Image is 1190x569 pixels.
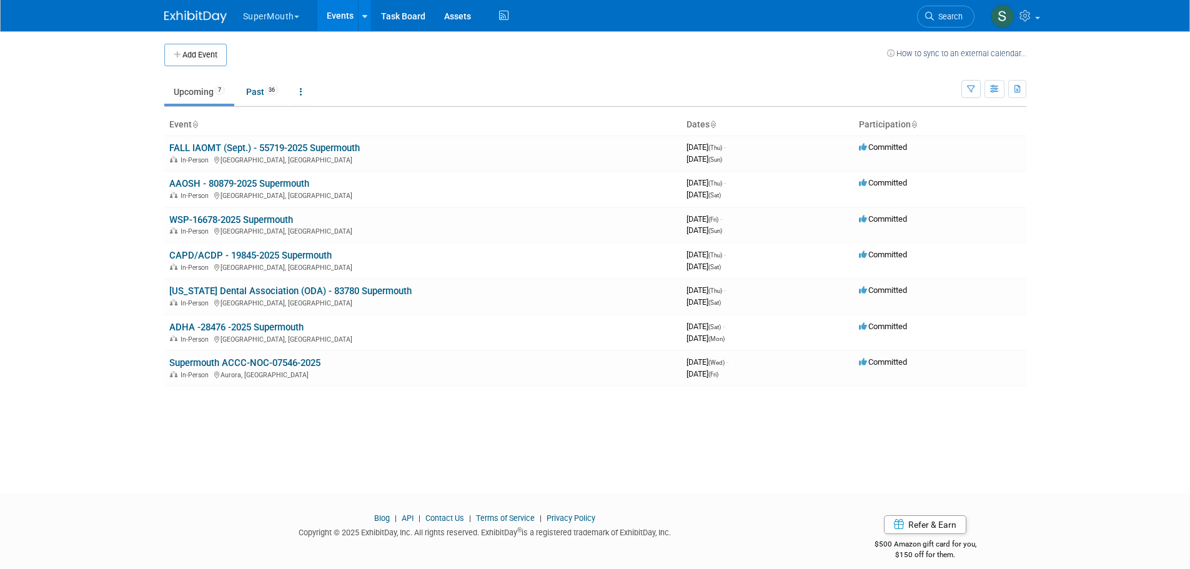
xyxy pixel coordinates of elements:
span: - [724,142,726,152]
span: | [392,513,400,523]
span: In-Person [181,335,212,344]
img: In-Person Event [170,371,177,377]
span: [DATE] [687,225,722,235]
div: [GEOGRAPHIC_DATA], [GEOGRAPHIC_DATA] [169,225,677,235]
a: Privacy Policy [547,513,595,523]
a: WSP-16678-2025 Supermouth [169,214,293,225]
span: [DATE] [687,154,722,164]
div: [GEOGRAPHIC_DATA], [GEOGRAPHIC_DATA] [169,334,677,344]
span: - [724,178,726,187]
span: (Thu) [708,180,722,187]
a: Supermouth ACCC-NOC-07546-2025 [169,357,320,369]
img: In-Person Event [170,192,177,198]
div: [GEOGRAPHIC_DATA], [GEOGRAPHIC_DATA] [169,262,677,272]
div: $500 Amazon gift card for you, [825,531,1026,560]
a: Refer & Earn [884,515,966,534]
span: In-Person [181,227,212,235]
div: $150 off for them. [825,550,1026,560]
span: (Sun) [708,156,722,163]
th: Dates [682,114,854,136]
span: [DATE] [687,285,726,295]
a: ADHA -28476 -2025 Supermouth [169,322,304,333]
a: Upcoming7 [164,80,234,104]
span: Committed [859,322,907,331]
span: [DATE] [687,369,718,379]
span: In-Person [181,299,212,307]
span: (Sat) [708,324,721,330]
span: [DATE] [687,142,726,152]
a: CAPD/ACDP - 19845-2025 Supermouth [169,250,332,261]
a: Terms of Service [476,513,535,523]
span: (Thu) [708,252,722,259]
span: - [723,322,725,331]
sup: ® [517,527,522,533]
div: [GEOGRAPHIC_DATA], [GEOGRAPHIC_DATA] [169,297,677,307]
span: [DATE] [687,214,722,224]
span: Committed [859,285,907,295]
a: AAOSH - 80879-2025 Supermouth [169,178,309,189]
span: - [724,250,726,259]
a: FALL IAOMT (Sept.) - 55719-2025 Supermouth [169,142,360,154]
span: In-Person [181,371,212,379]
span: (Sat) [708,299,721,306]
span: - [724,285,726,295]
span: (Fri) [708,216,718,223]
div: Aurora, [GEOGRAPHIC_DATA] [169,369,677,379]
a: Sort by Event Name [192,119,198,129]
span: In-Person [181,156,212,164]
span: [DATE] [687,262,721,271]
span: In-Person [181,192,212,200]
span: Committed [859,142,907,152]
span: Committed [859,250,907,259]
a: Sort by Participation Type [911,119,917,129]
span: [DATE] [687,322,725,331]
span: (Wed) [708,359,725,366]
th: Participation [854,114,1026,136]
span: [DATE] [687,357,728,367]
a: Sort by Start Date [710,119,716,129]
img: In-Person Event [170,335,177,342]
span: In-Person [181,264,212,272]
span: [DATE] [687,297,721,307]
button: Add Event [164,44,227,66]
a: Blog [374,513,390,523]
span: Committed [859,357,907,367]
th: Event [164,114,682,136]
span: [DATE] [687,178,726,187]
span: (Thu) [708,287,722,294]
a: Search [917,6,974,27]
a: How to sync to an external calendar... [887,49,1026,58]
a: Contact Us [425,513,464,523]
span: [DATE] [687,250,726,259]
span: | [466,513,474,523]
img: Samantha Meyers [991,4,1014,28]
a: API [402,513,414,523]
div: [GEOGRAPHIC_DATA], [GEOGRAPHIC_DATA] [169,190,677,200]
img: In-Person Event [170,156,177,162]
span: [DATE] [687,190,721,199]
span: - [720,214,722,224]
span: (Mon) [708,335,725,342]
span: | [415,513,424,523]
span: (Sun) [708,227,722,234]
span: [DATE] [687,334,725,343]
span: 36 [265,86,279,95]
span: (Sat) [708,264,721,270]
a: [US_STATE] Dental Association (ODA) - 83780 Supermouth [169,285,412,297]
img: In-Person Event [170,264,177,270]
span: | [537,513,545,523]
img: In-Person Event [170,299,177,305]
span: Committed [859,178,907,187]
span: (Sat) [708,192,721,199]
span: (Thu) [708,144,722,151]
img: In-Person Event [170,227,177,234]
span: Committed [859,214,907,224]
div: [GEOGRAPHIC_DATA], [GEOGRAPHIC_DATA] [169,154,677,164]
div: Copyright © 2025 ExhibitDay, Inc. All rights reserved. ExhibitDay is a registered trademark of Ex... [164,524,806,538]
a: Past36 [237,80,288,104]
span: - [726,357,728,367]
span: 7 [214,86,225,95]
img: ExhibitDay [164,11,227,23]
span: (Fri) [708,371,718,378]
span: Search [934,12,963,21]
